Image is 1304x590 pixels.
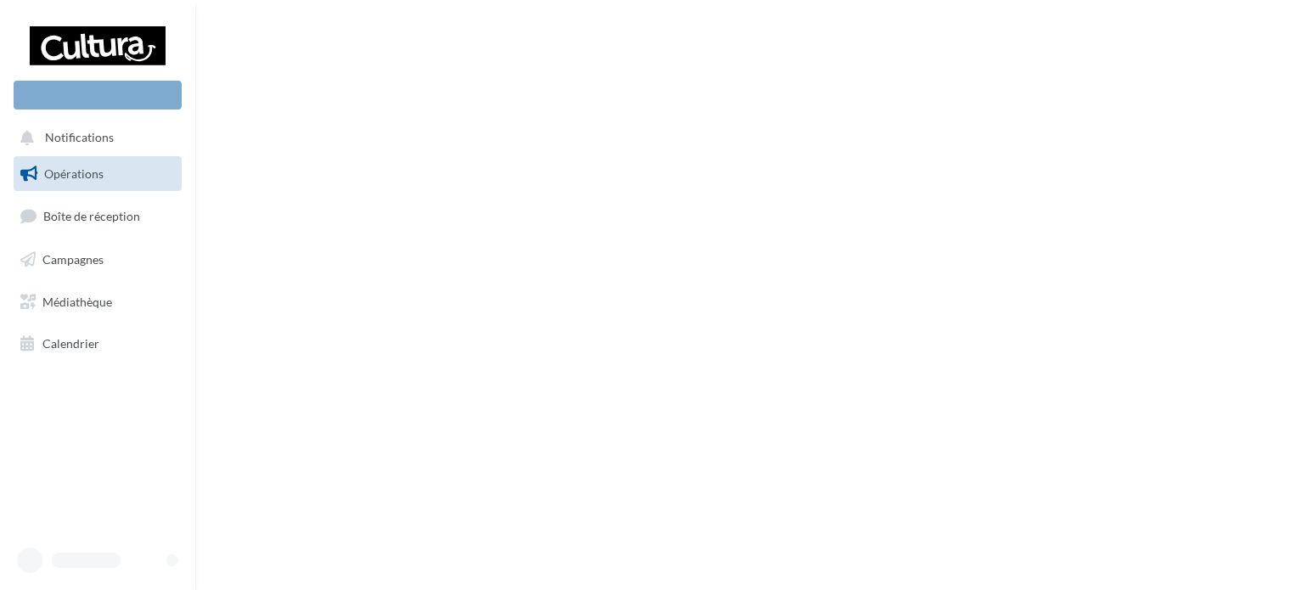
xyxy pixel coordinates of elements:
span: Médiathèque [42,294,112,308]
a: Campagnes [10,242,185,278]
div: Nouvelle campagne [14,81,182,110]
a: Opérations [10,156,185,192]
span: Calendrier [42,336,99,351]
span: Notifications [45,131,114,145]
span: Campagnes [42,252,104,267]
span: Boîte de réception [43,209,140,223]
a: Calendrier [10,326,185,362]
a: Médiathèque [10,284,185,320]
span: Opérations [44,166,104,181]
a: Boîte de réception [10,198,185,234]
